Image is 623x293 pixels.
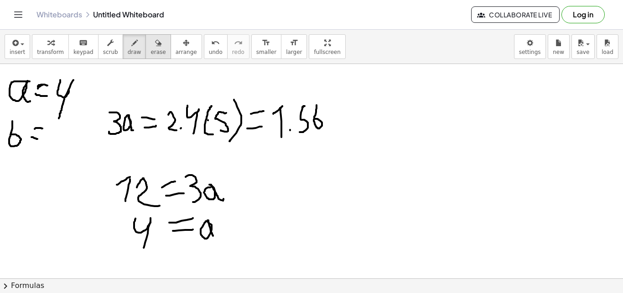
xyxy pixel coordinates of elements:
[10,49,25,55] span: insert
[204,34,228,59] button: undoundo
[576,49,589,55] span: save
[561,6,605,23] button: Log in
[262,37,270,48] i: format_size
[209,49,223,55] span: undo
[32,34,69,59] button: transform
[256,49,276,55] span: smaller
[36,10,82,19] a: Whiteboards
[68,34,99,59] button: keyboardkeypad
[251,34,281,59] button: format_sizesmaller
[123,34,146,59] button: draw
[519,49,541,55] span: settings
[602,49,613,55] span: load
[98,34,123,59] button: scrub
[171,34,202,59] button: arrange
[314,49,340,55] span: fullscreen
[79,37,88,48] i: keyboard
[145,34,171,59] button: erase
[5,34,30,59] button: insert
[232,49,244,55] span: redo
[227,34,249,59] button: redoredo
[234,37,243,48] i: redo
[281,34,307,59] button: format_sizelarger
[176,49,197,55] span: arrange
[103,49,118,55] span: scrub
[37,49,64,55] span: transform
[479,11,552,19] span: Collaborate Live
[11,7,26,22] button: Toggle navigation
[73,49,93,55] span: keypad
[151,49,166,55] span: erase
[290,37,298,48] i: format_size
[309,34,345,59] button: fullscreen
[471,6,560,23] button: Collaborate Live
[128,49,141,55] span: draw
[571,34,595,59] button: save
[553,49,564,55] span: new
[514,34,546,59] button: settings
[548,34,570,59] button: new
[597,34,618,59] button: load
[211,37,220,48] i: undo
[286,49,302,55] span: larger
